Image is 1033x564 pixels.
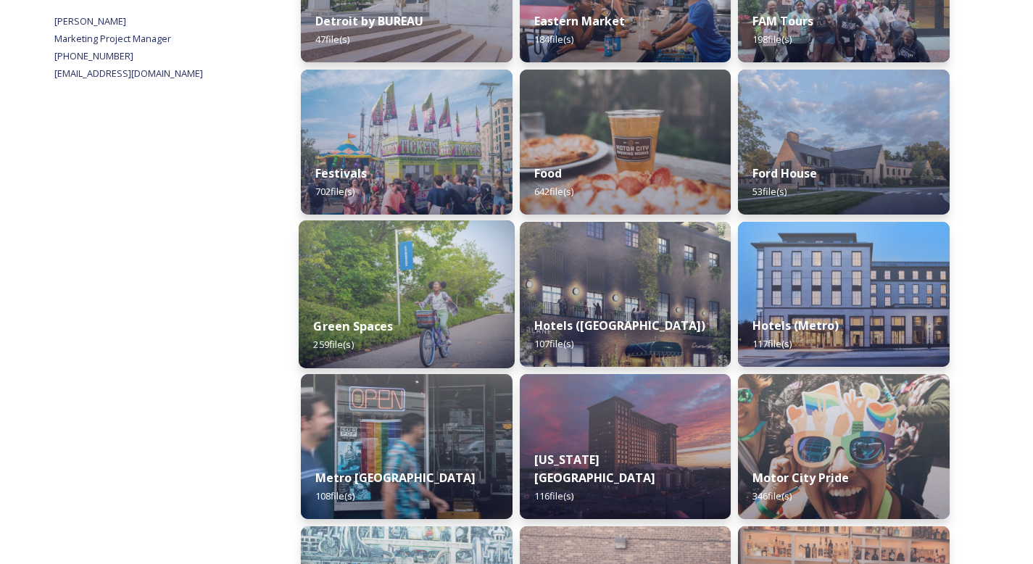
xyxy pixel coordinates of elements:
span: 116 file(s) [534,489,573,502]
strong: Green Spaces [313,318,393,334]
img: IMG_1897.jpg [738,374,950,519]
strong: Eastern Market [534,13,625,29]
strong: Ford House [752,165,817,181]
strong: Hotels (Metro) [752,318,839,333]
img: a0bd6cc6-0a5e-4110-bbb1-1ef2cc64960c.jpg [520,70,731,215]
strong: Festivals [315,165,367,181]
span: 259 file(s) [313,338,353,351]
span: 107 file(s) [534,337,573,350]
span: 198 file(s) [752,33,792,46]
strong: Detroit by BUREAU [315,13,423,29]
img: 5d4b6ee4-1201-421a-84a9-a3631d6f7534.jpg [520,374,731,519]
span: 53 file(s) [752,185,787,198]
img: 3bd2b034-4b7d-4836-94aa-bbf99ed385d6.jpg [738,222,950,367]
strong: FAM Tours [752,13,813,29]
img: VisitorCenter.jpg [738,70,950,215]
strong: Metro [GEOGRAPHIC_DATA] [315,470,476,486]
strong: Food [534,165,562,181]
span: 642 file(s) [534,185,573,198]
span: 702 file(s) [315,185,354,198]
strong: [US_STATE][GEOGRAPHIC_DATA] [534,452,655,486]
span: [PERSON_NAME] Marketing Project Manager [PHONE_NUMBER] [EMAIL_ADDRESS][DOMAIN_NAME] [54,14,203,80]
img: a8e7e45d-5635-4a99-9fe8-872d7420e716.jpg [299,220,515,368]
img: 56cf2de5-9e63-4a55-bae3-7a1bc8cd39db.jpg [301,374,513,519]
strong: Hotels ([GEOGRAPHIC_DATA]) [534,318,705,333]
span: 184 file(s) [534,33,573,46]
strong: Motor City Pride [752,470,849,486]
img: 9db3a68e-ccf0-48b5-b91c-5c18c61d7b6a.jpg [520,222,731,367]
span: 117 file(s) [752,337,792,350]
span: 108 file(s) [315,489,354,502]
span: 47 file(s) [315,33,349,46]
span: 346 file(s) [752,489,792,502]
img: DSC02900.jpg [301,70,513,215]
